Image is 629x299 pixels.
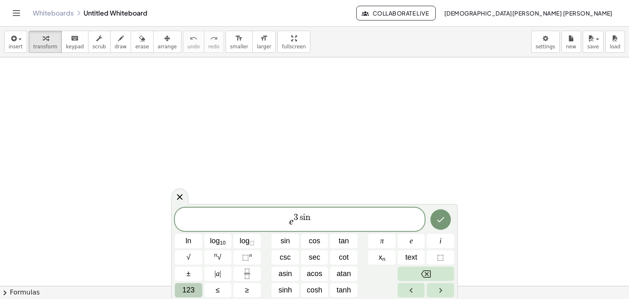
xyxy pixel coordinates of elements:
[214,252,217,258] sup: n
[29,31,62,53] button: transform
[301,283,328,297] button: Hyperbolic cosine
[115,44,127,50] span: draw
[175,283,202,297] button: Default keyboard
[235,34,243,43] i: format_size
[210,34,218,43] i: redo
[186,252,190,263] span: √
[61,31,88,53] button: keyboardkeypad
[437,252,444,263] span: ⬚
[309,236,320,247] span: cos
[135,44,149,50] span: erase
[252,31,276,53] button: format_sizelarger
[278,285,292,296] span: sinh
[66,44,84,50] span: keypad
[298,213,303,222] var: s
[289,216,294,227] var: e
[219,270,221,278] span: |
[330,283,357,297] button: Hyperbolic tangent
[301,250,328,265] button: Secant
[4,31,27,53] button: insert
[233,267,261,281] button: Fraction
[88,31,111,53] button: scrub
[368,234,396,248] button: π
[307,285,322,296] span: cosh
[281,236,290,247] span: sin
[240,236,254,247] span: log
[330,234,357,248] button: Tangent
[249,240,254,246] sub: ⬚
[215,268,221,279] span: a
[301,234,328,248] button: Cosine
[242,253,249,261] span: ⬚
[186,268,190,279] span: ±
[382,256,385,262] sub: n
[33,44,57,50] span: transform
[210,236,226,247] span: log
[272,250,299,265] button: Cosecant
[183,31,204,53] button: undoundo
[272,234,299,248] button: Sine
[309,252,320,263] span: sec
[536,44,555,50] span: settings
[305,213,310,222] var: n
[245,285,249,296] span: ≥
[175,234,202,248] button: Natural logarithm
[301,267,328,281] button: Arccosine
[257,44,271,50] span: larger
[282,44,305,50] span: fullscreen
[610,44,620,50] span: load
[368,250,396,265] button: Subscript
[188,44,200,50] span: undo
[294,213,298,222] span: 3
[380,236,384,247] span: π
[307,268,322,279] span: acos
[398,283,425,297] button: Left arrow
[272,267,299,281] button: Arcsine
[398,250,425,265] button: Text
[249,252,252,258] sup: n
[110,31,131,53] button: draw
[260,34,268,43] i: format_size
[583,31,604,53] button: save
[410,236,413,247] span: e
[175,250,202,265] button: Square root
[10,7,23,20] button: Toggle navigation
[363,9,429,17] span: Collaborate Live
[230,44,248,50] span: smaller
[437,6,619,20] button: [DEMOGRAPHIC_DATA][PERSON_NAME] [PERSON_NAME]
[233,283,261,297] button: Greater than or equal
[153,31,181,53] button: arrange
[444,9,613,17] span: [DEMOGRAPHIC_DATA][PERSON_NAME] [PERSON_NAME]
[9,44,23,50] span: insert
[158,44,177,50] span: arrange
[303,213,305,222] var: i
[337,285,351,296] span: tanh
[398,234,425,248] button: e
[272,283,299,297] button: Hyperbolic sine
[204,267,232,281] button: Absolute value
[33,9,74,17] a: Whiteboards
[605,31,625,53] button: load
[278,268,292,279] span: asin
[531,31,560,53] button: settings
[204,250,232,265] button: nth root
[216,285,220,296] span: ≤
[427,250,454,265] button: Placeholder
[427,234,454,248] button: i
[405,252,417,263] span: text
[330,250,357,265] button: Cotangent
[587,44,599,50] span: save
[220,240,226,246] sub: 10
[131,31,153,53] button: erase
[280,252,291,263] span: csc
[427,283,454,297] button: Right arrow
[356,6,436,20] button: Collaborate Live
[233,234,261,248] button: Logarithm with base
[175,267,202,281] button: Plus minus
[439,236,441,247] span: i
[93,44,106,50] span: scrub
[208,44,219,50] span: redo
[330,267,357,281] button: Arctangent
[566,44,576,50] span: new
[204,234,232,248] button: Logarithm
